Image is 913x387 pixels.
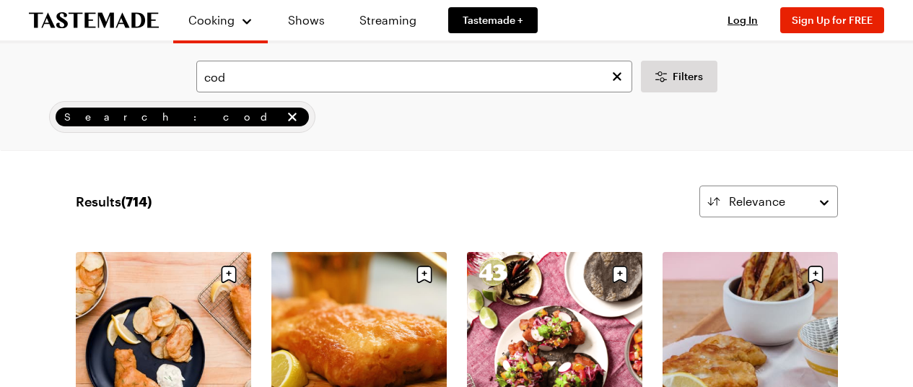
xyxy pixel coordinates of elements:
[606,261,634,288] button: Save recipe
[76,191,152,212] span: Results
[284,109,300,125] button: remove Search: cod
[728,14,758,26] span: Log In
[463,13,523,27] span: Tastemade +
[802,261,829,288] button: Save recipe
[609,69,625,84] button: Clear search
[64,109,281,125] span: Search: cod
[699,186,838,217] button: Relevance
[448,7,538,33] a: Tastemade +
[188,6,253,35] button: Cooking
[780,7,884,33] button: Sign Up for FREE
[714,13,772,27] button: Log In
[641,61,717,92] button: Desktop filters
[29,12,159,29] a: To Tastemade Home Page
[792,14,873,26] span: Sign Up for FREE
[729,193,785,210] span: Relevance
[411,261,438,288] button: Save recipe
[215,261,243,288] button: Save recipe
[121,193,152,209] span: ( 714 )
[188,13,235,27] span: Cooking
[673,69,703,84] span: Filters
